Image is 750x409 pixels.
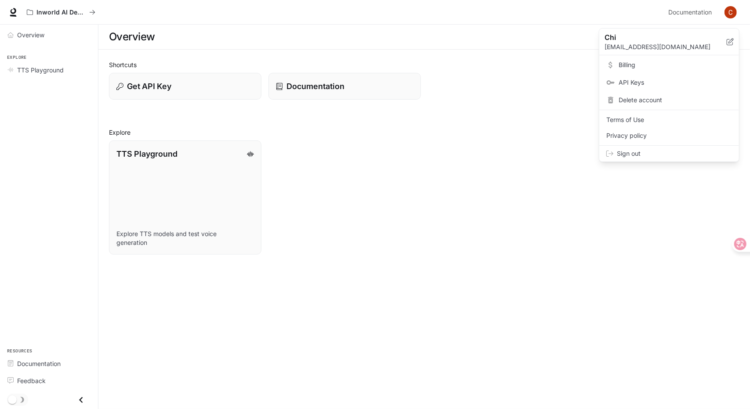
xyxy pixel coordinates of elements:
a: Terms of Use [601,112,737,128]
div: Chi[EMAIL_ADDRESS][DOMAIN_NAME] [599,29,739,55]
span: Billing [619,61,732,69]
span: API Keys [619,78,732,87]
div: Sign out [599,146,739,161]
a: API Keys [601,75,737,90]
a: Privacy policy [601,128,737,144]
span: Terms of Use [606,115,732,124]
p: Chi [605,32,713,43]
span: Privacy policy [606,131,732,140]
span: Delete account [619,96,732,104]
p: [EMAIL_ADDRESS][DOMAIN_NAME] [605,43,727,51]
div: Delete account [601,92,737,108]
span: Sign out [617,149,732,158]
a: Billing [601,57,737,73]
